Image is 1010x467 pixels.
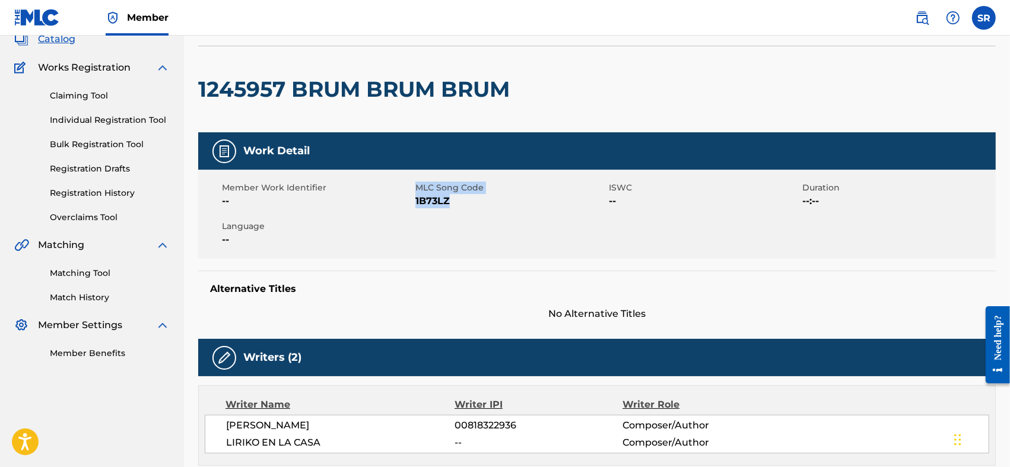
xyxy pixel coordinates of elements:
[915,11,929,25] img: search
[217,351,231,365] img: Writers
[222,194,412,208] span: --
[38,318,122,332] span: Member Settings
[198,76,516,103] h2: 1245957 BRUM BRUM BRUM
[198,307,996,321] span: No Alternative Titles
[14,61,30,75] img: Works Registration
[951,410,1010,467] iframe: Chat Widget
[977,297,1010,392] iframe: Resource Center
[14,9,60,26] img: MLC Logo
[622,418,775,433] span: Composer/Author
[226,418,455,433] span: [PERSON_NAME]
[910,6,934,30] a: Public Search
[972,6,996,30] div: User Menu
[106,11,120,25] img: Top Rightsholder
[50,90,170,102] a: Claiming Tool
[50,163,170,175] a: Registration Drafts
[455,418,623,433] span: 00818322936
[217,144,231,158] img: Work Detail
[415,194,606,208] span: 1B73LZ
[222,233,412,247] span: --
[14,32,28,46] img: Catalog
[38,238,84,252] span: Matching
[14,238,29,252] img: Matching
[225,398,455,412] div: Writer Name
[622,436,775,450] span: Composer/Author
[455,398,622,412] div: Writer IPI
[155,238,170,252] img: expand
[210,283,984,295] h5: Alternative Titles
[50,347,170,360] a: Member Benefits
[14,318,28,332] img: Member Settings
[38,61,131,75] span: Works Registration
[50,114,170,126] a: Individual Registration Tool
[38,32,75,46] span: Catalog
[609,182,799,194] span: ISWC
[50,267,170,279] a: Matching Tool
[50,187,170,199] a: Registration History
[951,410,1010,467] div: Widget de chat
[50,138,170,151] a: Bulk Registration Tool
[455,436,623,450] span: --
[243,144,310,158] h5: Work Detail
[50,211,170,224] a: Overclaims Tool
[243,351,301,364] h5: Writers (2)
[127,11,169,24] span: Member
[802,194,993,208] span: --:--
[155,61,170,75] img: expand
[941,6,965,30] div: Help
[222,182,412,194] span: Member Work Identifier
[622,398,775,412] div: Writer Role
[802,182,993,194] span: Duration
[155,318,170,332] img: expand
[226,436,455,450] span: LIRIKO EN LA CASA
[609,194,799,208] span: --
[415,182,606,194] span: MLC Song Code
[50,291,170,304] a: Match History
[14,32,75,46] a: CatalogCatalog
[946,11,960,25] img: help
[222,220,412,233] span: Language
[954,422,961,458] div: Arrastrar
